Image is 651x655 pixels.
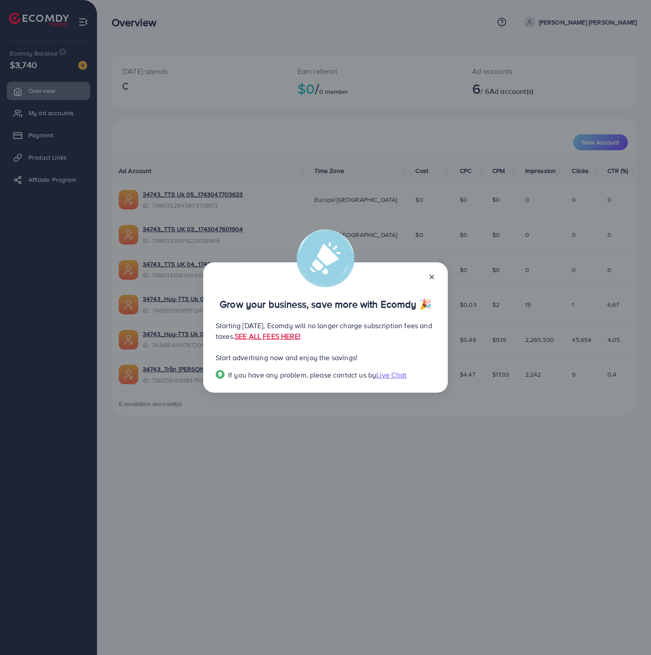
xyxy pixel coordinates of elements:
[216,299,435,309] p: Grow your business, save more with Ecomdy 🎉
[228,370,376,380] span: If you have any problem, please contact us by
[297,229,354,287] img: alert
[216,320,435,342] p: Starting [DATE], Ecomdy will no longer charge subscription fees and taxes.
[216,352,435,363] p: Start advertising now and enjoy the savings!
[235,331,301,341] a: SEE ALL FEES HERE!
[613,615,644,648] iframe: Chat
[216,370,225,379] img: Popup guide
[376,370,406,380] span: Live Chat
